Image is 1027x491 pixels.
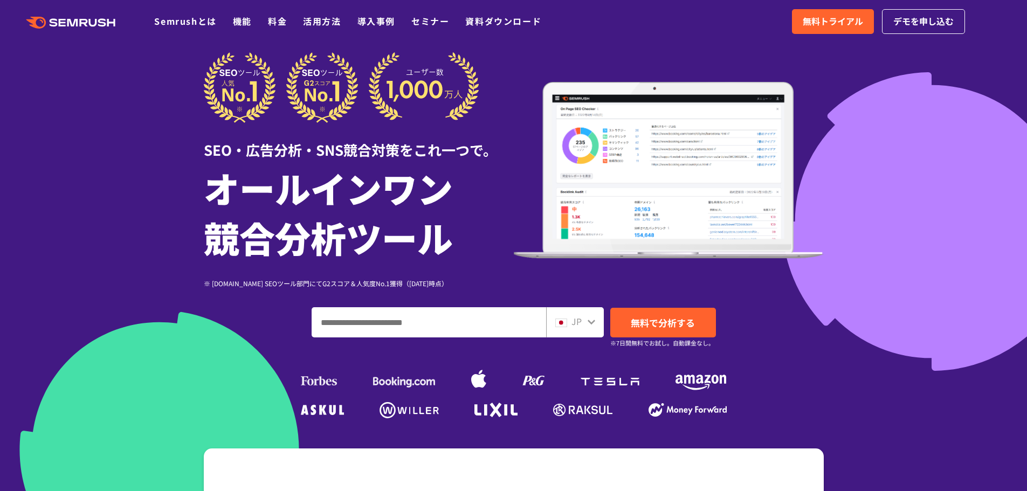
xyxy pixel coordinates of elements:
a: 料金 [268,15,287,27]
input: ドメイン、キーワードまたはURLを入力してください [312,308,546,337]
a: 資料ダウンロード [465,15,541,27]
small: ※7日間無料でお試し。自動課金なし。 [610,338,714,348]
span: 無料で分析する [631,316,695,329]
a: 機能 [233,15,252,27]
span: 無料トライアル [803,15,863,29]
span: デモを申し込む [893,15,954,29]
a: 無料トライアル [792,9,874,34]
a: デモを申し込む [882,9,965,34]
a: Semrushとは [154,15,216,27]
span: JP [571,315,582,328]
a: 無料で分析する [610,308,716,337]
div: ※ [DOMAIN_NAME] SEOツール部門にてG2スコア＆人気度No.1獲得（[DATE]時点） [204,278,514,288]
div: SEO・広告分析・SNS競合対策をこれ一つで。 [204,123,514,160]
a: セミナー [411,15,449,27]
a: 活用方法 [303,15,341,27]
a: 導入事例 [357,15,395,27]
h1: オールインワン 競合分析ツール [204,163,514,262]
